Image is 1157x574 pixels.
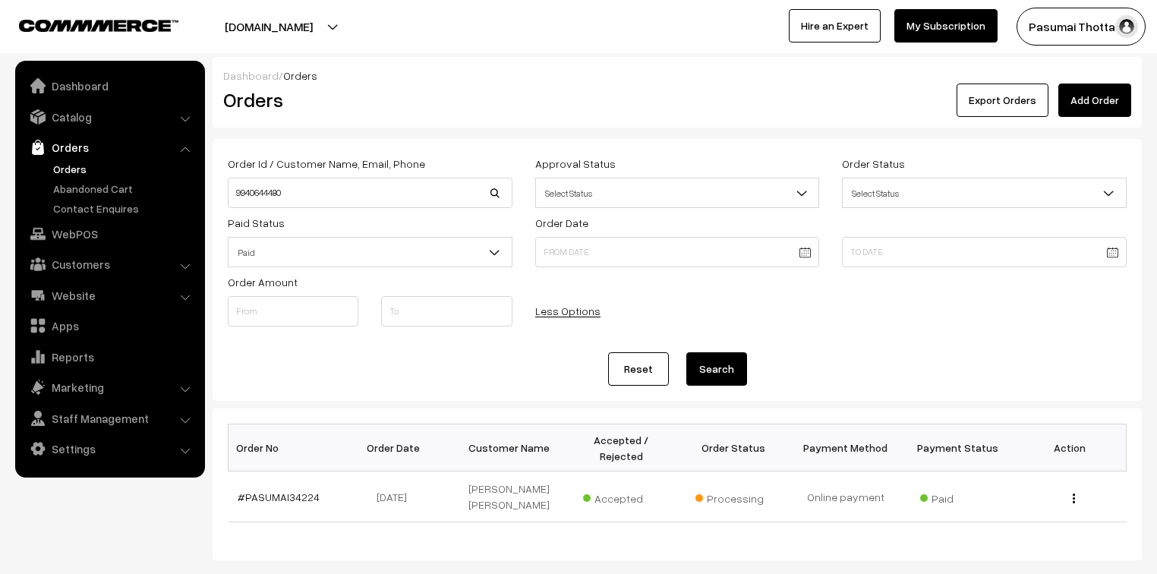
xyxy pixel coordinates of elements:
span: Select Status [843,180,1126,207]
th: Customer Name [452,424,565,471]
button: Search [686,352,747,386]
a: Orders [49,161,200,177]
button: Pasumai Thotta… [1017,8,1146,46]
label: Paid Status [228,215,285,231]
a: Catalog [19,103,200,131]
th: Order Status [677,424,790,471]
a: Abandoned Cart [49,181,200,197]
td: Online payment [790,471,902,522]
th: Order No [229,424,341,471]
a: WebPOS [19,220,200,248]
input: From [228,296,358,326]
div: / [223,68,1131,84]
span: Processing [695,487,771,506]
a: Hire an Expert [789,9,881,43]
a: Customers [19,251,200,278]
a: Less Options [535,304,601,317]
a: Marketing [19,374,200,401]
button: Export Orders [957,84,1048,117]
a: Dashboard [19,72,200,99]
a: COMMMERCE [19,15,152,33]
input: Order Id / Customer Name / Customer Email / Customer Phone [228,178,512,208]
input: From Date [535,237,820,267]
img: Menu [1073,494,1075,503]
a: Add Order [1058,84,1131,117]
td: [DATE] [340,471,452,522]
th: Payment Status [902,424,1014,471]
th: Accepted / Rejected [565,424,677,471]
label: Order Amount [228,274,298,290]
a: Contact Enquires [49,200,200,216]
th: Payment Method [790,424,902,471]
a: #PASUMAI34224 [238,490,320,503]
span: Select Status [536,180,819,207]
input: To [381,296,512,326]
label: Order Status [842,156,905,172]
th: Order Date [340,424,452,471]
span: Accepted [583,487,659,506]
span: Select Status [842,178,1127,208]
a: Staff Management [19,405,200,432]
a: Settings [19,435,200,462]
a: Reports [19,343,200,371]
span: Paid [228,237,512,267]
td: [PERSON_NAME] [PERSON_NAME] [452,471,565,522]
label: Order Id / Customer Name, Email, Phone [228,156,425,172]
span: Orders [283,69,317,82]
a: Dashboard [223,69,279,82]
label: Order Date [535,215,588,231]
a: My Subscription [894,9,998,43]
label: Approval Status [535,156,616,172]
input: To Date [842,237,1127,267]
span: Paid [920,487,996,506]
span: Paid [229,239,512,266]
a: Apps [19,312,200,339]
h2: Orders [223,88,511,112]
button: [DOMAIN_NAME] [172,8,366,46]
a: Website [19,282,200,309]
a: Reset [608,352,669,386]
a: Orders [19,134,200,161]
img: user [1115,15,1138,38]
img: COMMMERCE [19,20,178,31]
th: Action [1014,424,1127,471]
span: Select Status [535,178,820,208]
